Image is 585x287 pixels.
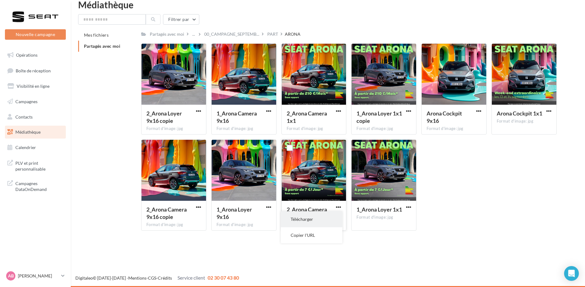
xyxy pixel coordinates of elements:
a: Crédits [158,275,172,281]
button: Télécharger [281,211,342,227]
div: PART [267,31,278,37]
div: Format d'image: jpg [146,222,201,228]
div: Open Intercom Messenger [564,266,579,281]
div: Format d'image: jpg [287,126,341,131]
a: Contacts [4,111,67,123]
span: Partagés avec moi [84,43,120,49]
span: Visibilité en ligne [17,83,50,89]
span: 00_CAMPAGNE_SEPTEMB... [204,31,259,37]
span: Boîte de réception [16,68,51,73]
a: Campagnes DataOnDemand [4,177,67,195]
span: Campagnes DataOnDemand [15,179,63,192]
div: ... [191,30,196,38]
a: Visibilité en ligne [4,80,67,93]
span: 2_Arona Camera 1x1 copie [287,206,327,220]
span: Arona Cockpit 9x16 [427,110,462,124]
span: Contacts [15,114,33,119]
a: Boîte de réception [4,64,67,77]
button: Nouvelle campagne [5,29,66,40]
a: CGS [148,275,156,281]
div: Format d'image: jpg [217,126,271,131]
a: Médiathèque [4,126,67,139]
a: Campagnes [4,95,67,108]
span: Calendrier [15,145,36,150]
div: Format d'image: jpg [356,126,411,131]
div: Format d'image: jpg [427,126,481,131]
a: Calendrier [4,141,67,154]
span: Médiathèque [15,129,41,135]
span: 2_Arona Camera 9x16 copie [146,206,187,220]
span: 1_Arona Loyer 1x1 copie [356,110,402,124]
span: 1_Arona Loyer 9x16 [217,206,252,220]
span: Opérations [16,52,38,58]
span: 1_Arona Loyer 1x1 [356,206,402,213]
span: 2_Arona Loyer 9x16 copie [146,110,182,124]
a: Opérations [4,49,67,62]
div: Format d'image: jpg [146,126,201,131]
a: Digitaleo [75,275,93,281]
span: Service client [177,275,205,281]
div: Format d'image: jpg [356,215,411,220]
div: Format d'image: jpg [217,222,271,228]
button: Copier l'URL [281,227,342,243]
a: PLV et print personnalisable [4,156,67,175]
button: Filtrer par [163,14,199,25]
span: 2_Arona Camera 1x1 [287,110,327,124]
span: Campagnes [15,99,38,104]
span: © [DATE]-[DATE] - - - [75,275,239,281]
a: AB [PERSON_NAME] [5,270,66,282]
a: Mentions [128,275,146,281]
div: ARONA [285,31,300,37]
div: Format d'image: jpg [497,119,551,124]
p: [PERSON_NAME] [18,273,59,279]
span: Arona Cockpit 1x1 [497,110,542,117]
span: Mes fichiers [84,32,109,38]
span: 02 30 07 43 80 [208,275,239,281]
span: PLV et print personnalisable [15,159,63,172]
div: Partagés avec moi [150,31,184,37]
span: 1_Arona Camera 9x16 [217,110,257,124]
span: AB [8,273,14,279]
